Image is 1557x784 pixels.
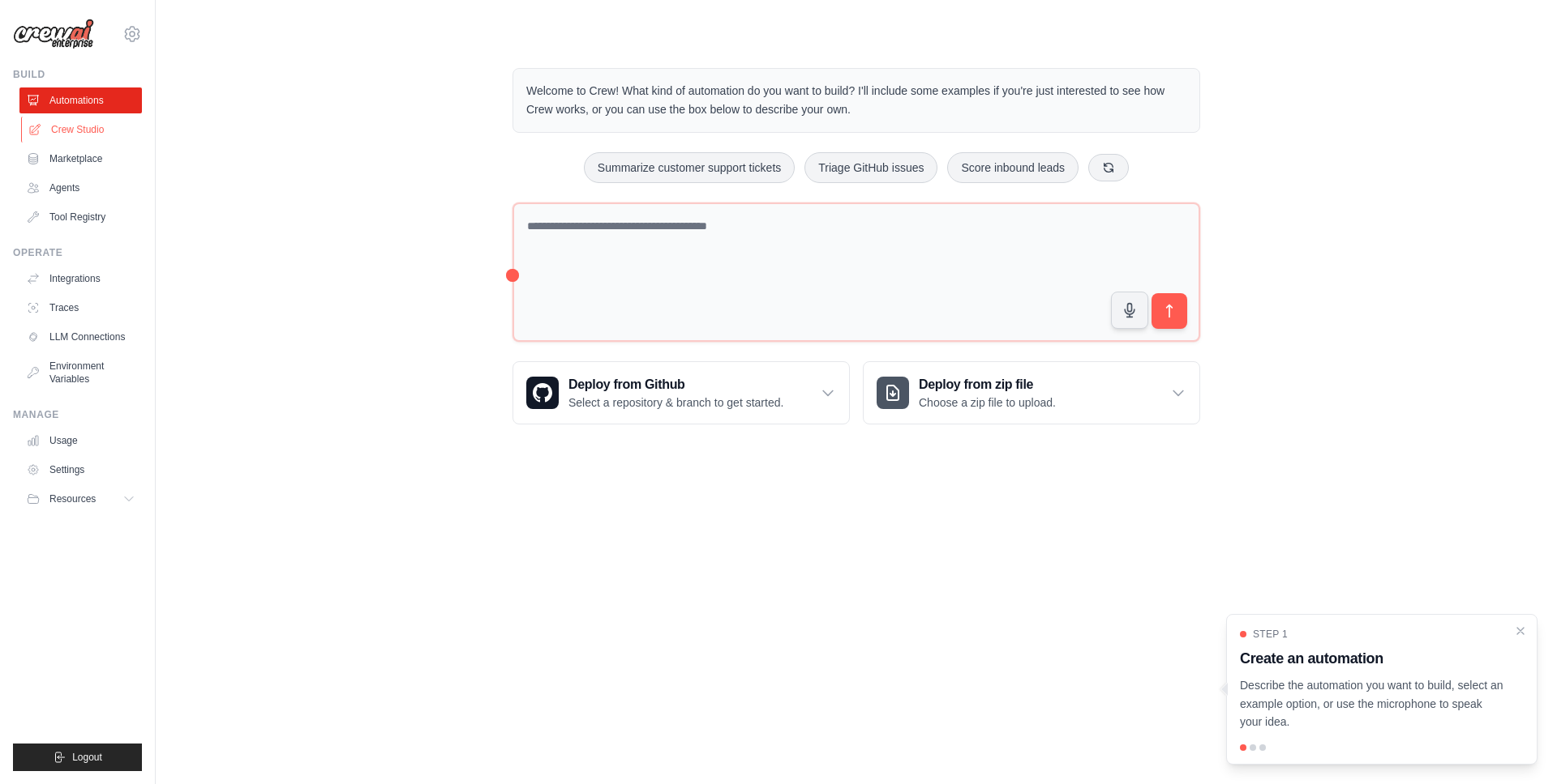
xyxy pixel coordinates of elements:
h3: Deploy from zip file [919,375,1056,394]
div: Operate [13,246,142,259]
h3: Create an automation [1240,647,1504,670]
a: Tool Registry [19,204,142,230]
iframe: Chat Widget [1476,706,1557,784]
button: Summarize customer support tickets [584,152,795,183]
a: Usage [19,428,142,454]
button: Score inbound leads [947,152,1079,183]
a: Crew Studio [21,117,144,143]
a: Automations [19,87,142,113]
a: LLM Connections [19,324,142,350]
span: Logout [72,751,102,764]
span: Resources [49,492,96,505]
p: Welcome to Crew! What kind of automation do you want to build? I'll include some examples if you'... [526,82,1186,119]
img: Logo [13,19,94,49]
h3: Deploy from Github [568,375,783,394]
a: Settings [19,457,142,483]
a: Traces [19,295,142,321]
a: Integrations [19,266,142,292]
button: Close walkthrough [1514,624,1527,637]
button: Logout [13,744,142,771]
p: Select a repository & branch to get started. [568,394,783,411]
button: Resources [19,486,142,512]
div: Manage [13,408,142,421]
span: Step 1 [1253,628,1288,641]
p: Choose a zip file to upload. [919,394,1056,411]
div: Build [13,68,142,81]
p: Describe the automation you want to build, select an example option, or use the microphone to spe... [1240,676,1504,731]
a: Environment Variables [19,353,142,392]
a: Agents [19,175,142,201]
a: Marketplace [19,146,142,172]
button: Triage GitHub issues [804,152,937,183]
